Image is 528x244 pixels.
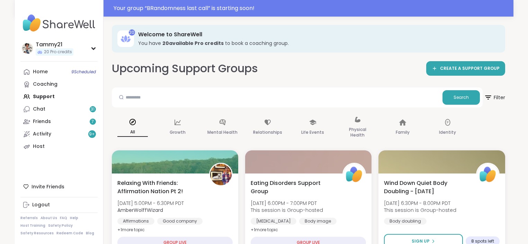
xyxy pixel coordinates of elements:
[20,180,98,193] div: Invite Friends
[384,218,427,225] div: Body doubling
[20,66,98,78] a: Home9Scheduled
[20,223,45,228] a: Host Training
[170,128,186,137] p: Growth
[20,78,98,91] a: Coaching
[117,128,148,137] p: All
[44,49,72,55] span: 20 Pro credits
[442,90,480,105] button: Search
[299,218,337,225] div: Body image
[22,43,33,54] img: Tammy21
[207,128,238,137] p: Mental Health
[56,231,83,236] a: Redeem Code
[251,179,335,196] span: Eating Disorders Support Group
[20,216,38,220] a: Referrals
[384,207,456,214] span: This session is Group-hosted
[91,106,95,112] span: 31
[20,115,98,128] a: Friends7
[471,238,494,244] span: 8 spots left
[33,118,51,125] div: Friends
[33,106,45,113] div: Chat
[91,119,94,125] span: 7
[251,218,296,225] div: [MEDICAL_DATA]
[89,131,95,137] span: 9 +
[60,216,67,220] a: FAQ
[157,218,203,225] div: Good company
[86,231,94,236] a: Blog
[253,128,282,137] p: Relationships
[484,87,505,107] button: Filter
[33,143,45,150] div: Host
[32,201,50,208] div: Logout
[20,231,54,236] a: Safety Resources
[454,94,469,101] span: Search
[36,41,73,48] div: Tammy21
[251,207,323,214] span: This session is Group-hosted
[210,164,232,185] img: AmberWolffWizard
[439,128,456,137] p: Identity
[117,207,163,214] b: AmberWolffWizard
[426,61,505,76] a: CREATE A SUPPORT GROUP
[20,103,98,115] a: Chat31
[117,200,184,207] span: [DATE] 5:00PM - 6:30PM PDT
[343,164,365,185] img: ShareWell
[484,89,505,106] span: Filter
[33,81,57,88] div: Coaching
[138,31,495,38] h3: Welcome to ShareWell
[70,216,78,220] a: Help
[20,11,98,35] img: ShareWell Nav Logo
[33,131,51,138] div: Activity
[114,4,509,12] div: Your group “ BRandomness last call ” is starting soon!
[20,128,98,140] a: Activity9+
[342,125,373,139] p: Physical Health
[251,200,323,207] span: [DATE] 6:00PM - 7:00PM PDT
[384,179,468,196] span: Wind Down Quiet Body Doubling - [DATE]
[20,140,98,153] a: Host
[20,199,98,211] a: Logout
[477,164,499,185] img: ShareWell
[33,68,48,75] div: Home
[384,200,456,207] span: [DATE] 6:30PM - 8:00PM PDT
[138,40,495,47] h3: You have to book a coaching group.
[71,69,96,75] span: 9 Scheduled
[48,223,73,228] a: Safety Policy
[117,179,202,196] span: Relaxing With Friends: Affirmation Nation Pt 2!
[396,128,410,137] p: Family
[440,66,500,72] span: CREATE A SUPPORT GROUP
[129,29,135,36] div: 20
[117,218,154,225] div: Affirmations
[112,61,258,76] h2: Upcoming Support Groups
[301,128,324,137] p: Life Events
[41,216,57,220] a: About Us
[162,40,224,47] b: 20 available Pro credit s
